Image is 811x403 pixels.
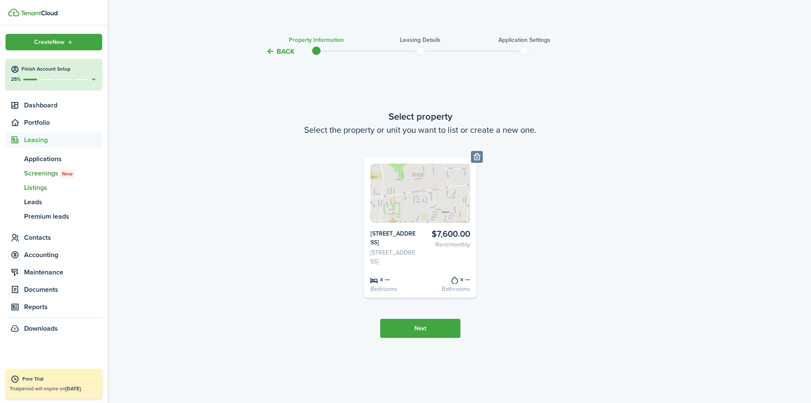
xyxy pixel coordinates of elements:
[400,36,441,44] h3: Leasing details
[24,323,58,334] span: Downloads
[5,209,102,224] a: Premium leads
[21,11,57,16] img: TenantCloud
[5,299,102,315] a: Reports
[5,34,102,50] button: Open menu
[370,274,417,284] card-listing-title: x —
[423,274,470,284] card-listing-title: x —
[24,100,102,110] span: Dashboard
[24,233,102,243] span: Contacts
[370,285,417,293] card-listing-description: Bedrooms
[19,385,82,392] span: period will expire on
[5,181,102,195] a: Listings
[24,250,102,260] span: Accounting
[423,285,470,293] card-listing-description: Bathrooms
[289,36,344,44] h3: Property information
[24,154,102,164] span: Applications
[380,319,460,338] button: Next
[5,59,102,89] button: Finish Account Setup25%
[65,385,82,392] b: [DATE].
[243,110,598,123] wizard-step-header-title: Select property
[370,229,417,247] card-listing-title: [STREET_ADDRESS]
[5,152,102,166] a: Applications
[24,267,102,277] span: Maintenance
[370,164,471,223] img: Listing avatar
[62,170,73,178] span: New
[22,375,98,384] div: Free Trial
[24,168,102,178] span: Screenings
[24,118,102,128] span: Portfolio
[266,47,294,56] button: Back
[24,135,102,145] span: Leasing
[24,197,102,207] span: Leads
[423,229,470,239] card-listing-title: $7,600.00
[11,76,21,83] p: 25%
[423,240,470,249] card-listing-description: Rent/monthly
[24,211,102,222] span: Premium leads
[22,66,97,73] h4: Finish Account Setup
[10,385,98,392] p: Trial
[24,183,102,193] span: Listings
[34,39,65,45] span: Create New
[370,248,417,266] card-listing-description: [STREET_ADDRESS]
[5,369,102,399] a: Free TrialTrialperiod will expire on[DATE].
[24,302,102,312] span: Reports
[5,166,102,181] a: ScreeningsNew
[8,8,19,16] img: TenantCloud
[24,285,102,295] span: Documents
[498,36,550,44] h3: Application settings
[243,123,598,136] wizard-step-header-description: Select the property or unit you want to list or create a new one.
[471,151,483,163] button: Delete
[5,195,102,209] a: Leads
